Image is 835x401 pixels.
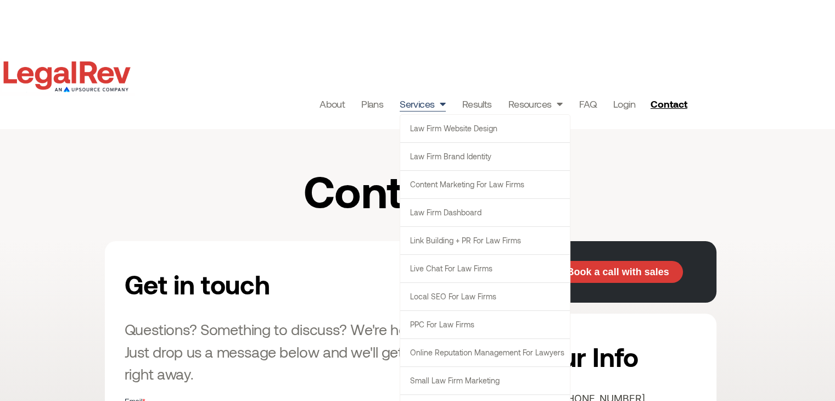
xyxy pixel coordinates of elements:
a: Small Law Firm Marketing [400,367,570,394]
h2: Get in touch [125,261,382,307]
h3: Questions? Something to discuss? We're here to help. Just drop us a message below and we'll get b... [125,318,492,385]
a: Results [462,96,492,112]
a: About [320,96,345,112]
a: Content Marketing for Law Firms [400,171,570,198]
a: Login [613,96,635,112]
a: Local SEO for Law Firms [400,283,570,310]
a: Plans [361,96,383,112]
a: Link Building + PR for Law Firms [400,227,570,254]
a: Contact [646,95,694,113]
a: Online Reputation Management for Lawyers [400,339,570,366]
a: Law Firm Dashboard [400,199,570,226]
h1: Contact Us [199,168,637,214]
h2: Our Info [542,333,693,380]
a: Live Chat for Law Firms [400,255,570,282]
nav: Menu [320,96,635,112]
a: PPC for Law Firms [400,311,570,338]
span: Book a call with sales [567,267,669,277]
span: Contact [651,99,687,109]
a: FAQ [579,96,597,112]
a: Law Firm Website Design [400,115,570,142]
a: Resources [508,96,563,112]
a: Book a call with sales [556,261,683,283]
a: Services [400,96,446,112]
a: Law Firm Brand Identity [400,143,570,170]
